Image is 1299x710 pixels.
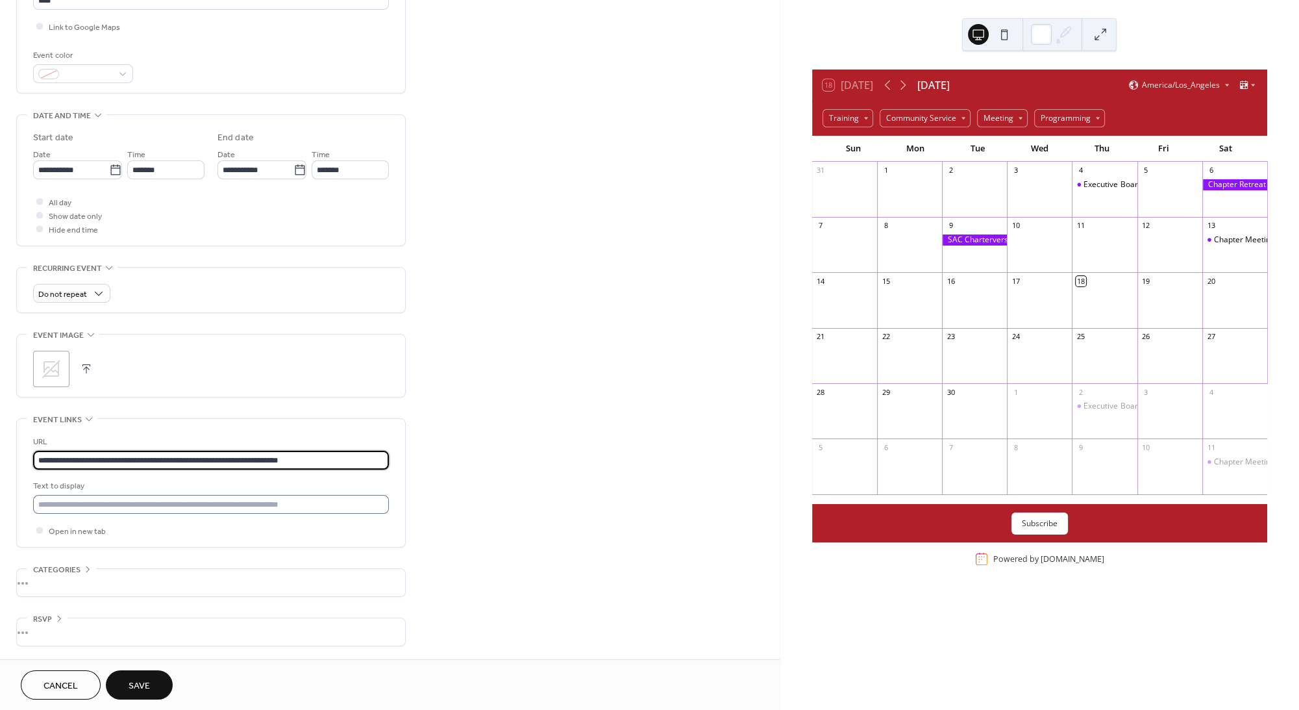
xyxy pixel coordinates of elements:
[946,442,956,452] div: 7
[33,351,69,387] div: ;
[1206,387,1216,397] div: 4
[43,679,78,693] span: Cancel
[33,413,82,427] span: Event links
[1206,221,1216,231] div: 13
[1011,442,1021,452] div: 8
[21,670,101,700] button: Cancel
[946,387,956,397] div: 30
[1206,166,1216,175] div: 6
[881,442,891,452] div: 6
[881,387,891,397] div: 29
[1202,457,1267,468] div: Chapter Meeting
[129,679,150,693] span: Save
[49,21,120,34] span: Link to Google Maps
[1141,387,1151,397] div: 3
[312,148,330,162] span: Time
[33,613,52,626] span: RSVP
[881,276,891,286] div: 15
[1076,332,1085,342] div: 25
[106,670,173,700] button: Save
[1206,332,1216,342] div: 27
[1070,136,1133,162] div: Thu
[881,332,891,342] div: 22
[49,223,98,237] span: Hide end time
[1206,276,1216,286] div: 20
[33,479,386,493] div: Text to display
[33,435,386,449] div: URL
[1076,442,1085,452] div: 9
[1072,179,1137,190] div: Executive Board Meeting
[1076,166,1085,175] div: 4
[823,136,885,162] div: Sun
[1076,276,1085,286] div: 18
[1083,179,1174,190] div: Executive Board Meeting
[942,235,1007,246] div: SAC Charterversary
[17,569,405,596] div: •••
[881,221,891,231] div: 8
[1011,332,1021,342] div: 24
[33,262,102,275] span: Recurring event
[1141,276,1151,286] div: 19
[217,148,235,162] span: Date
[1011,166,1021,175] div: 3
[993,553,1104,564] div: Powered by
[17,618,405,646] div: •••
[1011,221,1021,231] div: 10
[1214,457,1275,468] div: Chapter Meeting
[1206,442,1216,452] div: 11
[946,332,956,342] div: 23
[1076,221,1085,231] div: 11
[1214,235,1275,246] div: Chapter Meeting
[1141,166,1151,175] div: 5
[33,131,73,145] div: Start date
[1141,332,1151,342] div: 26
[1133,136,1195,162] div: Fri
[816,332,826,342] div: 21
[946,276,956,286] div: 16
[946,136,1009,162] div: Tue
[1142,81,1220,89] span: America/Los_Angeles
[217,131,254,145] div: End date
[33,329,84,342] span: Event image
[1011,513,1068,535] button: Subscribe
[1011,276,1021,286] div: 17
[33,563,80,577] span: Categories
[1141,442,1151,452] div: 10
[884,136,946,162] div: Mon
[816,221,826,231] div: 7
[1076,387,1085,397] div: 2
[816,166,826,175] div: 31
[1011,387,1021,397] div: 1
[1008,136,1070,162] div: Wed
[816,442,826,452] div: 5
[33,109,91,123] span: Date and time
[946,221,956,231] div: 9
[38,287,87,302] span: Do not repeat
[1202,179,1267,190] div: Chapter Retreat
[49,196,71,210] span: All day
[1041,553,1104,564] a: [DOMAIN_NAME]
[1202,235,1267,246] div: Chapter Meeting
[33,49,130,62] div: Event color
[127,148,145,162] span: Time
[881,166,891,175] div: 1
[917,77,950,93] div: [DATE]
[816,387,826,397] div: 28
[49,525,106,539] span: Open in new tab
[816,276,826,286] div: 14
[1141,221,1151,231] div: 12
[33,148,51,162] span: Date
[1083,401,1174,412] div: Executive Board Meeting
[1194,136,1257,162] div: Sat
[49,210,102,223] span: Show date only
[1072,401,1137,412] div: Executive Board Meeting
[946,166,956,175] div: 2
